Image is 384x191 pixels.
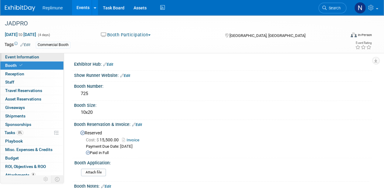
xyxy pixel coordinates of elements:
[74,101,372,108] div: Booth Size:
[0,171,63,179] a: Attachments8
[51,175,64,183] td: Toggle Event Tabs
[79,89,367,98] div: 725
[318,31,372,41] div: Event Format
[101,184,111,189] a: Edit
[5,164,46,169] span: ROI, Objectives & ROO
[99,32,153,38] button: Booth Participation
[31,173,36,177] span: 8
[122,138,142,142] a: Invoice
[0,154,63,162] a: Budget
[79,128,367,156] div: Reserved
[0,61,63,70] a: Booth
[5,147,53,152] span: Misc. Expenses & Credits
[74,82,372,89] div: Booth Number:
[5,54,39,59] span: Event Information
[36,42,70,48] div: Commercial Booth
[5,139,23,143] span: Playbook
[318,3,346,13] a: Search
[5,5,35,11] img: ExhibitDay
[5,130,23,135] span: Tasks
[0,146,63,154] a: Misc. Expenses & Credits
[74,71,372,79] div: Show Runner Website:
[0,95,63,103] a: Asset Reservations
[5,156,19,160] span: Budget
[120,74,130,78] a: Edit
[358,33,372,37] div: In-Person
[0,163,63,171] a: ROI, Objectives & ROO
[351,32,357,37] img: Format-Inperson.png
[0,87,63,95] a: Travel Reservations
[74,158,369,166] div: Booth Application:
[354,2,366,14] img: Nicole Schaeffner
[74,120,372,128] div: Booth Reservation & Invoice:
[79,108,367,117] div: 10x20
[41,175,51,183] td: Personalize Event Tab Strip
[5,80,14,84] span: Staff
[42,5,63,10] span: Replimune
[86,150,367,156] div: Paid in Full
[86,137,121,142] span: 15,500.00
[5,71,24,76] span: Reception
[0,70,63,78] a: Reception
[17,130,23,135] span: 0%
[3,18,341,29] div: JADPRO
[18,32,23,37] span: to
[5,41,30,48] td: Tags
[0,78,63,86] a: Staff
[103,62,113,67] a: Edit
[5,122,31,127] span: Sponsorships
[0,112,63,120] a: Shipments
[19,64,22,67] i: Booth reservation complete
[5,32,36,37] span: [DATE] [DATE]
[229,33,305,38] span: [GEOGRAPHIC_DATA], [GEOGRAPHIC_DATA]
[5,114,25,118] span: Shipments
[5,105,25,110] span: Giveaways
[5,88,42,93] span: Travel Reservations
[132,123,142,127] a: Edit
[20,43,30,47] a: Edit
[0,120,63,129] a: Sponsorships
[5,173,36,177] span: Attachments
[86,144,367,150] div: Payment Due Date: [DATE]
[5,63,24,68] span: Booth
[5,97,41,101] span: Asset Reservations
[0,129,63,137] a: Tasks0%
[37,33,50,37] span: (4 days)
[74,60,372,68] div: Exhibitor Hub:
[74,182,372,189] div: Booth Notes:
[327,6,341,10] span: Search
[0,137,63,145] a: Playbook
[0,53,63,61] a: Event Information
[355,41,372,44] div: Event Rating
[86,137,100,142] span: Cost: $
[0,104,63,112] a: Giveaways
